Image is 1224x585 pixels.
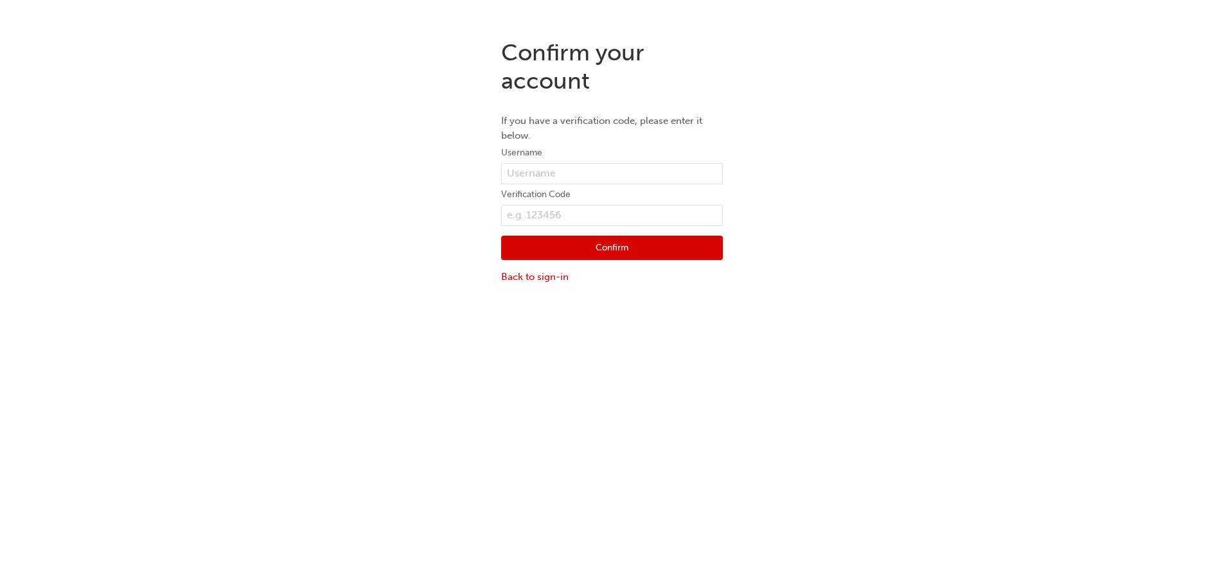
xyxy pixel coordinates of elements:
button: Confirm [501,236,723,260]
input: Username [501,163,723,185]
p: If you have a verification code, please enter it below. [501,114,723,143]
label: Username [501,145,723,161]
a: Back to sign-in [501,270,723,284]
label: Verification Code [501,187,723,202]
h1: Confirm your account [501,39,723,94]
input: e.g. 123456 [501,205,723,227]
